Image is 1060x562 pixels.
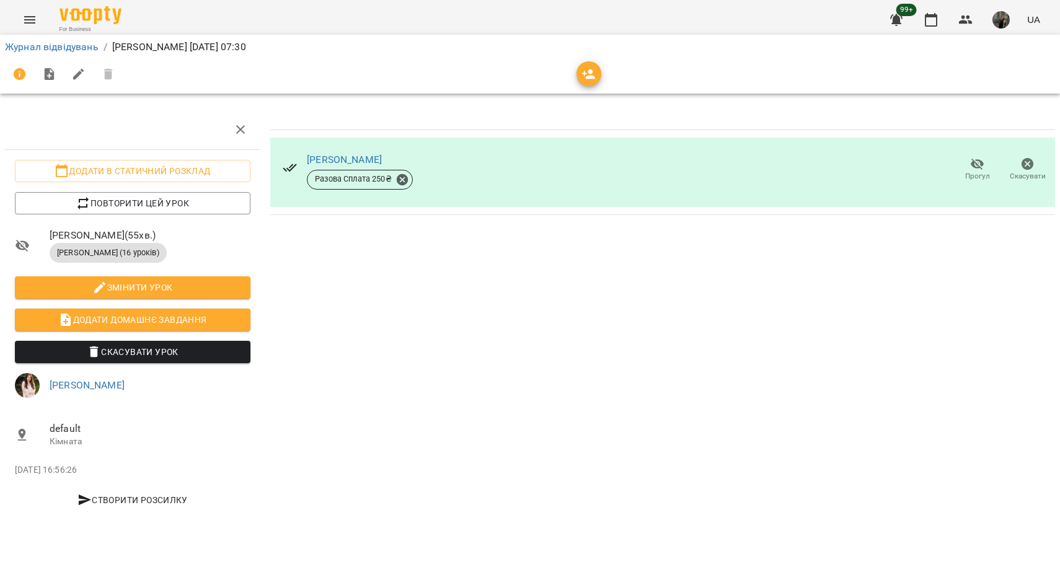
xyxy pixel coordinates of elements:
[15,489,250,511] button: Створити розсилку
[15,160,250,182] button: Додати в статичний розклад
[25,280,241,295] span: Змінити урок
[307,154,382,165] a: [PERSON_NAME]
[25,196,241,211] span: Повторити цей урок
[15,373,40,398] img: 0c816b45d4ae52af7ed0235fc7ac0ba2.jpg
[60,6,121,24] img: Voopty Logo
[1027,13,1040,26] span: UA
[15,464,250,476] p: [DATE] 16:56:26
[15,341,250,363] button: Скасувати Урок
[965,171,990,182] span: Прогул
[25,164,241,178] span: Додати в статичний розклад
[104,40,107,55] li: /
[15,309,250,331] button: Додати домашнє завдання
[5,40,1055,55] nav: breadcrumb
[50,379,125,391] a: [PERSON_NAME]
[50,247,167,258] span: [PERSON_NAME] (16 уроків)
[1002,152,1053,187] button: Скасувати
[112,40,246,55] p: [PERSON_NAME] [DATE] 07:30
[50,436,250,448] p: Кімната
[307,170,413,190] div: Разова Сплата 250₴
[20,493,245,507] span: Створити розсилку
[952,152,1002,187] button: Прогул
[25,345,241,359] span: Скасувати Урок
[1010,171,1046,182] span: Скасувати
[15,192,250,214] button: Повторити цей урок
[15,276,250,299] button: Змінити урок
[15,5,45,35] button: Menu
[50,421,250,436] span: default
[5,41,99,53] a: Журнал відвідувань
[307,173,399,185] span: Разова Сплата 250 ₴
[1022,8,1045,31] button: UA
[60,25,121,33] span: For Business
[896,4,917,16] span: 99+
[50,228,250,243] span: [PERSON_NAME] ( 55 хв. )
[25,312,241,327] span: Додати домашнє завдання
[992,11,1010,29] img: 331913643cd58b990721623a0d187df0.png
